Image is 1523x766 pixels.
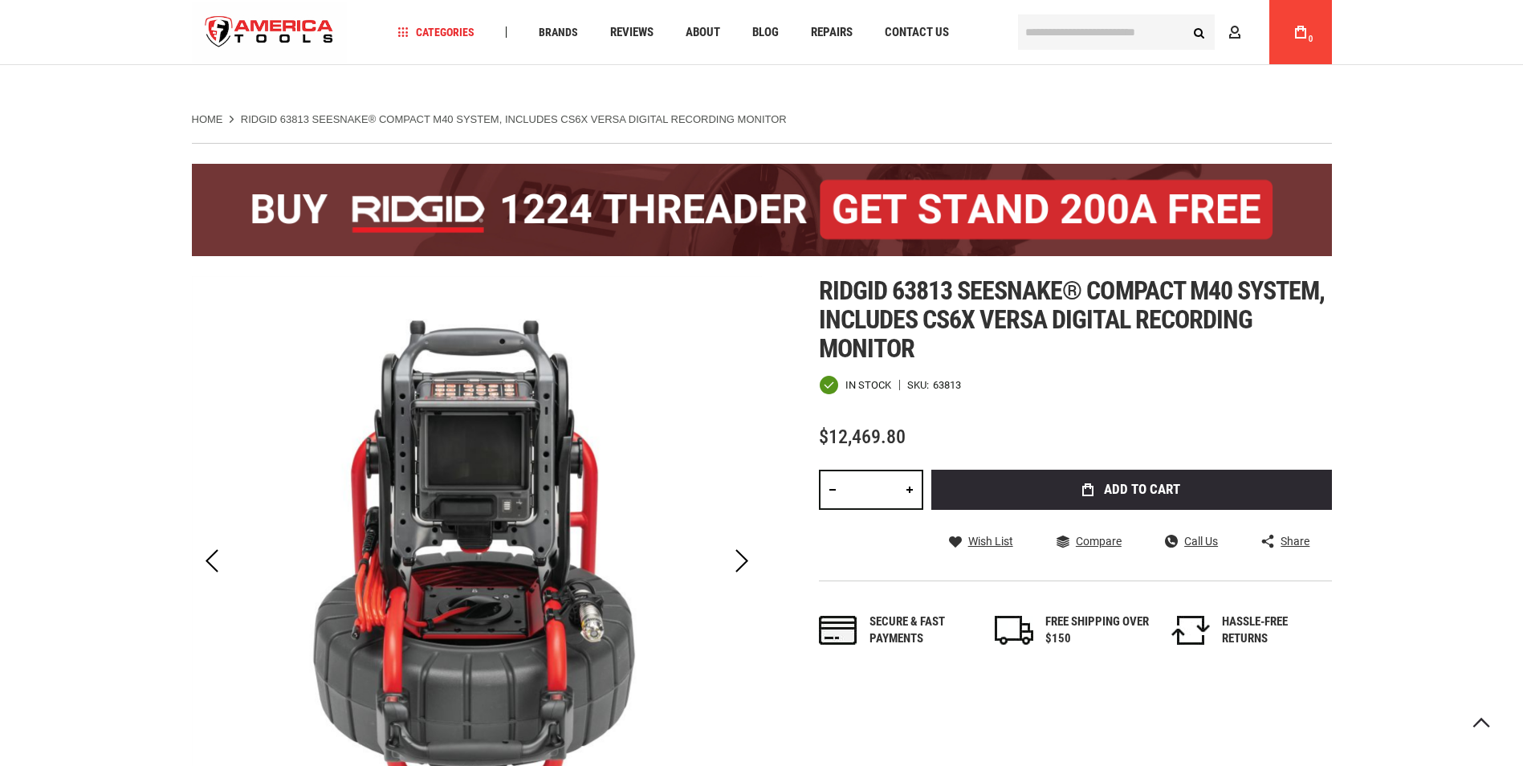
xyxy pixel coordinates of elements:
span: 0 [1309,35,1313,43]
span: Add to Cart [1104,483,1180,496]
a: Categories [390,22,482,43]
a: Home [192,112,223,127]
span: In stock [845,380,891,390]
div: FREE SHIPPING OVER $150 [1045,613,1150,648]
div: Secure & fast payments [869,613,974,648]
img: returns [1171,616,1210,645]
span: Call Us [1184,536,1218,547]
a: Contact Us [878,22,956,43]
a: Blog [745,22,786,43]
span: Share [1281,536,1309,547]
span: Reviews [610,26,654,39]
img: America Tools [192,2,348,63]
span: $12,469.80 [819,426,906,448]
span: Ridgid 63813 seesnake® compact m40 system, includes cs6x versa digital recording monitor [819,275,1325,364]
a: Reviews [603,22,661,43]
strong: RIDGID 63813 SEESNAKE® COMPACT M40 SYSTEM, INCLUDES CS6X VERSA DIGITAL RECORDING MONITOR [241,113,787,125]
span: About [686,26,720,39]
span: Brands [539,26,578,38]
span: Blog [752,26,779,39]
img: payments [819,616,857,645]
span: Categories [397,26,474,38]
a: Call Us [1165,534,1218,548]
div: 63813 [933,380,961,390]
a: Repairs [804,22,860,43]
span: Repairs [811,26,853,39]
span: Wish List [968,536,1013,547]
a: store logo [192,2,348,63]
strong: SKU [907,380,933,390]
a: Wish List [949,534,1013,548]
button: Search [1184,17,1215,47]
a: Compare [1057,534,1122,548]
a: Brands [531,22,585,43]
img: BOGO: Buy the RIDGID® 1224 Threader (26092), get the 92467 200A Stand FREE! [192,164,1332,256]
span: Compare [1076,536,1122,547]
button: Add to Cart [931,470,1332,510]
div: Availability [819,375,891,395]
span: Contact Us [885,26,949,39]
div: HASSLE-FREE RETURNS [1222,613,1326,648]
img: shipping [995,616,1033,645]
a: About [678,22,727,43]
